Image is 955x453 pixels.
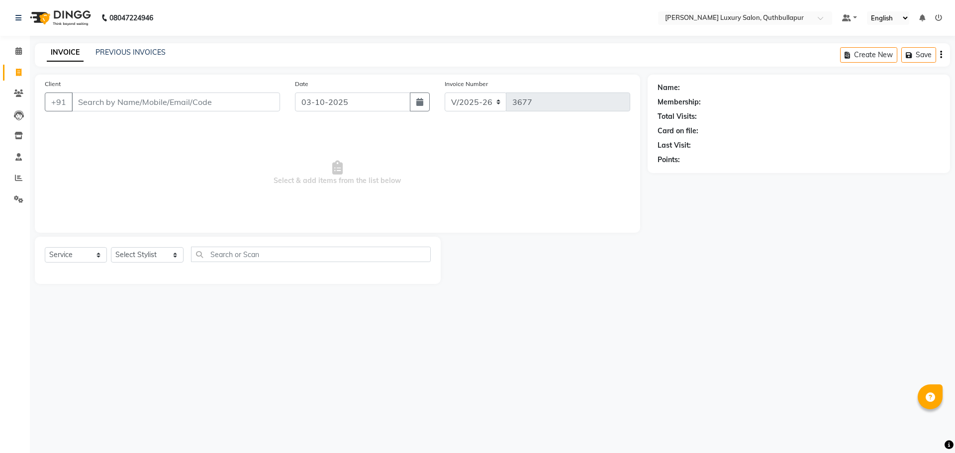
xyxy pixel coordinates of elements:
button: Create New [840,47,897,63]
label: Invoice Number [445,80,488,89]
input: Search by Name/Mobile/Email/Code [72,92,280,111]
img: logo [25,4,94,32]
span: Select & add items from the list below [45,123,630,223]
div: Card on file: [658,126,698,136]
button: Save [901,47,936,63]
input: Search or Scan [191,247,431,262]
div: Membership: [658,97,701,107]
label: Client [45,80,61,89]
iframe: chat widget [913,413,945,443]
div: Total Visits: [658,111,697,122]
div: Name: [658,83,680,93]
div: Last Visit: [658,140,691,151]
label: Date [295,80,308,89]
div: Points: [658,155,680,165]
button: +91 [45,92,73,111]
a: PREVIOUS INVOICES [95,48,166,57]
a: INVOICE [47,44,84,62]
b: 08047224946 [109,4,153,32]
